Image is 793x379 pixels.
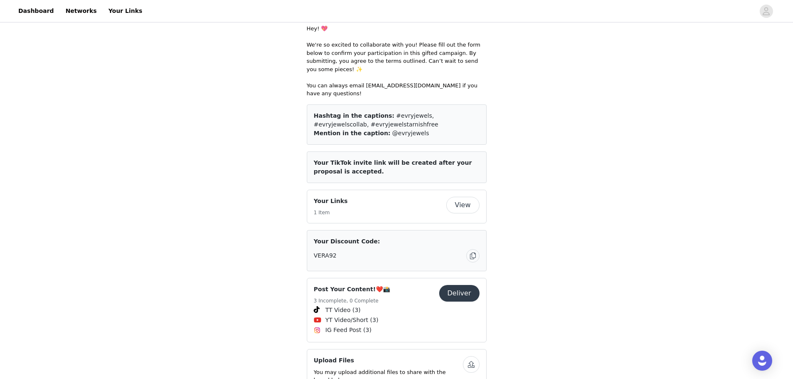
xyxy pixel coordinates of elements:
[314,237,380,246] span: Your Discount Code:
[326,316,378,325] span: YT Video/Short (3)
[103,2,147,20] a: Your Links
[314,251,337,260] span: VERA92
[307,41,487,73] p: We're so excited to collaborate with you! Please fill out the form below to confirm your particip...
[314,209,348,216] h5: 1 Item
[439,285,480,302] button: Deliver
[392,130,429,136] span: @evryjewels
[326,326,372,334] span: IG Feed Post (3)
[314,130,390,136] span: Mention in the caption:
[326,306,361,315] span: TT Video (3)
[314,297,390,305] h5: 3 Incomplete, 0 Complete
[762,5,770,18] div: avatar
[314,197,348,206] h4: Your Links
[752,351,772,371] div: Open Intercom Messenger
[314,112,438,128] span: #evryjewels, #evryjewelscollab, #evryjewelstarnishfree
[314,285,390,294] h4: Post Your Content!❤️📸
[307,278,487,342] div: Post Your Content!❤️📸
[314,112,395,119] span: Hashtag in the captions:
[314,159,472,175] span: Your TikTok invite link will be created after your proposal is accepted.
[314,356,463,365] h4: Upload Files
[314,327,321,334] img: Instagram Icon
[13,2,59,20] a: Dashboard
[307,82,487,98] div: You can always email [EMAIL_ADDRESS][DOMAIN_NAME] if you have any questions!
[60,2,102,20] a: Networks
[446,197,480,213] button: View
[307,25,487,33] p: Hey! 💖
